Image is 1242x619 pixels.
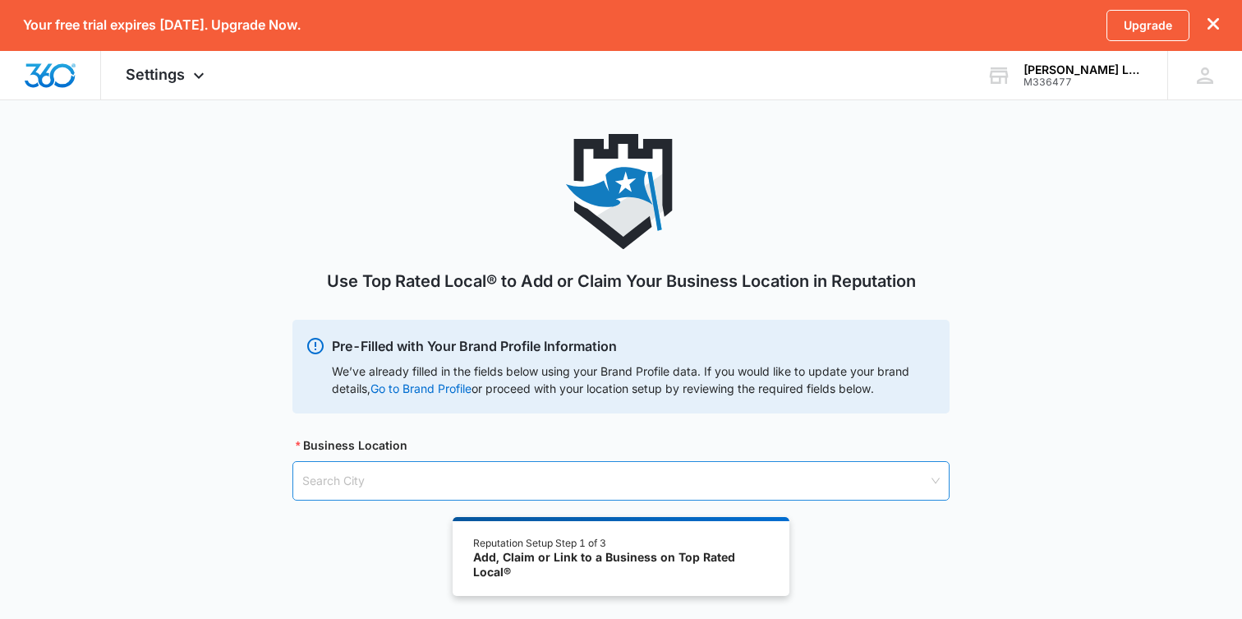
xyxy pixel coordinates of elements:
label: Business Location [296,437,407,455]
h1: Use Top Rated Local® to Add or Claim Your Business Location in Reputation [327,269,916,293]
div: Settings [101,51,233,99]
div: Add, Claim or Link to a Business on Top Rated Local® [473,550,770,579]
button: dismiss this dialog [1207,17,1219,33]
div: account id [1023,76,1143,88]
p: Pre-Filled with Your Brand Profile Information [332,336,936,356]
p: Your free trial expires [DATE]. Upgrade Now. [23,17,301,33]
img: Top Rated Local® [563,134,678,249]
a: Upgrade [1106,10,1189,41]
span: Settings [126,66,185,83]
div: We’ve already filled in the fields below using your Brand Profile data. If you would like to upda... [332,363,936,397]
div: account name [1023,63,1143,76]
div: Reputation Setup Step 1 of 3 [473,536,770,551]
